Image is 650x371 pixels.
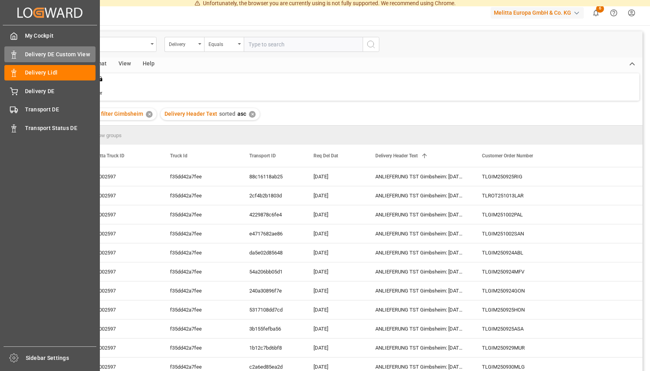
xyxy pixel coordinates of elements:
[81,186,161,205] div: 600002597
[240,224,304,243] div: e4717682ae86
[304,224,366,243] div: [DATE]
[81,243,161,262] div: 600002597
[366,281,472,300] div: ANLIEFERUNG TST Gimbsheim: [DATE] - [DATE]; 05-13 Uhr ANLIEFERUNG im LIDL Lager: [DATE]
[81,224,161,243] div: 600002597
[25,50,96,59] span: Delivery DE Custom View
[472,338,552,357] div: TLGIM250929MUR
[240,186,304,205] div: 2cf4b2b1803d
[161,205,240,224] div: f35dd42a7fee
[4,120,96,136] a: Transport Status DE
[161,319,240,338] div: f35dd42a7fee
[249,111,256,118] div: ✕
[208,39,235,48] div: Equals
[81,262,161,281] div: 600002597
[4,46,96,62] a: Delivery DE Custom View
[161,243,240,262] div: f35dd42a7fee
[240,167,304,186] div: 88c16118ab25
[472,300,552,319] div: TLGIM250925HON
[161,186,240,205] div: f35dd42a7fee
[472,224,552,243] div: TLGIM251002SAN
[113,57,137,71] div: View
[363,37,379,52] button: search button
[219,111,235,117] span: sorted
[240,205,304,224] div: 4229878c6fe4
[161,224,240,243] div: f35dd42a7fee
[304,243,366,262] div: [DATE]
[304,281,366,300] div: [DATE]
[81,167,161,186] div: 600002597
[240,300,304,319] div: 5317108dd7cd
[304,262,366,281] div: [DATE]
[366,186,472,205] div: ANLIEFERUNG TST Gimbsheim: [DATE] - [DATE]; 06-12 Uhr ANLIEFERUNG im LIDL Lager: [DATE] - [DATE]
[161,262,240,281] div: f35dd42a7fee
[240,319,304,338] div: 3b155fefba56
[81,338,161,357] div: 600002597
[57,111,143,117] span: [PERSON_NAME] filter Gimbsheim
[366,243,472,262] div: ANLIEFERUNG TST Gimbsheim: [DATE] - [DATE]; 05-13 Uhr ANLIEFERUNG im LIDL Lager: [DATE]
[137,57,161,71] div: Help
[240,338,304,357] div: 1b12c7bd6bf8
[472,186,552,205] div: TLROT251013LAR
[170,153,187,159] span: Truck Id
[244,37,363,52] input: Type to search
[304,300,366,319] div: [DATE]
[81,205,161,224] div: 600002597
[164,37,204,52] button: open menu
[366,319,472,338] div: ANLIEFERUNG TST Gimbsheim: [DATE] - [DATE]; 05-13 Uhr ANLIEFERUNG im LIDL Lager: [DATE]
[161,300,240,319] div: f35dd42a7fee
[366,300,472,319] div: ANLIEFERUNG TST Gimbsheim: [DATE] - [DATE]; 05-13 Uhr ANLIEFERUNG im LIDL Lager: [DATE]
[472,319,552,338] div: TLGIM250925ASA
[304,167,366,186] div: [DATE]
[472,243,552,262] div: TLGIM250924ABL
[237,111,246,117] span: asc
[472,205,552,224] div: TLGIM251002PAL
[204,37,244,52] button: open menu
[304,205,366,224] div: [DATE]
[482,153,533,159] span: Customer Order Number
[81,300,161,319] div: 600002597
[605,4,623,22] button: Help Center
[366,262,472,281] div: ANLIEFERUNG TST Gimbsheim: [DATE] - [DATE]; 05-13 Uhr ANLIEFERUNG im LIDL Lager: [DATE]
[25,32,96,40] span: My Cockpit
[4,65,96,80] a: Delivery Lidl
[472,262,552,281] div: TLGIM250924MFV
[249,153,276,159] span: Transport ID
[4,28,96,44] a: My Cockpit
[366,167,472,186] div: ANLIEFERUNG TST Gimbsheim: [DATE] - [DATE]; 05-12 Uhr ANLIEFERUNG im LIDL Lager: [DATE]
[4,83,96,99] a: Delivery DE
[164,111,217,117] span: Delivery Header Text
[146,111,153,118] div: ✕
[81,281,161,300] div: 600002597
[314,153,338,159] span: Req Del Dat
[304,338,366,357] div: [DATE]
[366,224,472,243] div: ANLIEFERUNG TST Gimbsheim: [DATE] - [DATE]; 05-13 Uhr ANLIEFERUNG im LIDL Lager: [DATE]
[25,87,96,96] span: Delivery DE
[304,319,366,338] div: [DATE]
[587,4,605,22] button: show 6 new notifications
[491,7,584,19] div: Melitta Europa GmbH & Co. KG
[472,167,552,186] div: TLGIM250925RIG
[240,243,304,262] div: da5e02d85648
[161,338,240,357] div: f35dd42a7fee
[375,153,418,159] span: Delivery Header Text
[304,186,366,205] div: [DATE]
[596,5,604,13] span: 6
[491,5,587,20] button: Melitta Europa GmbH & Co. KG
[4,102,96,117] a: Transport DE
[161,281,240,300] div: f35dd42a7fee
[366,338,472,357] div: ANLIEFERUNG TST Gimbsheim: [DATE] - [DATE]; 05-13 Uhr ANLIEFERUNG im LIDL Lager: [DATE]
[81,319,161,338] div: 600002597
[161,167,240,186] div: f35dd42a7fee
[169,39,196,48] div: Delivery
[25,124,96,132] span: Transport Status DE
[25,105,96,114] span: Transport DE
[26,354,97,362] span: Sidebar Settings
[25,69,96,77] span: Delivery Lidl
[91,153,124,159] span: Melitta Truck ID
[240,281,304,300] div: 240a30896f7e
[366,205,472,224] div: ANLIEFERUNG TST Gimbsheim: [DATE] - [DATE]; 05-13 Uhr ANLIEFERUNG im LIDL Lager: [DATE]
[472,281,552,300] div: TLGIM250924GON
[240,262,304,281] div: 54a206bb05d1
